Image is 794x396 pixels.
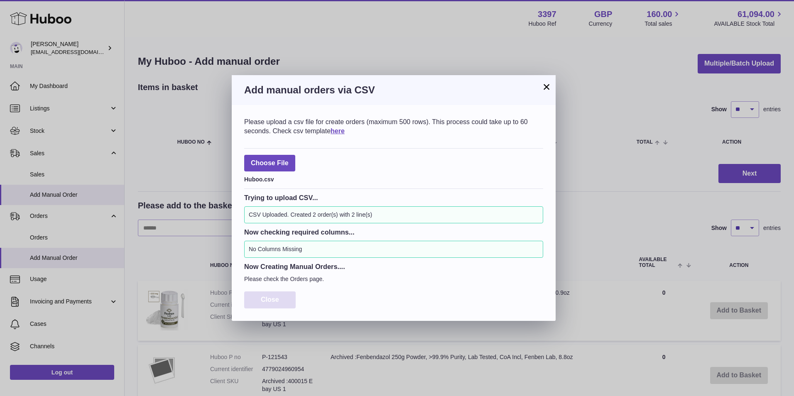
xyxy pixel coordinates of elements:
div: Please upload a csv file for create orders (maximum 500 rows). This process could take up to 60 s... [244,117,543,135]
button: Close [244,291,296,308]
div: Huboo.csv [244,174,543,183]
a: here [331,127,345,134]
p: Please check the Orders page. [244,275,543,283]
h3: Now Creating Manual Orders.... [244,262,543,271]
button: × [542,82,551,92]
span: Choose File [244,155,295,172]
div: CSV Uploaded. Created 2 order(s) with 2 line(s) [244,206,543,223]
h3: Trying to upload CSV... [244,193,543,202]
h3: Now checking required columns... [244,227,543,237]
span: Close [261,296,279,303]
h3: Add manual orders via CSV [244,83,543,97]
div: No Columns Missing [244,241,543,258]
